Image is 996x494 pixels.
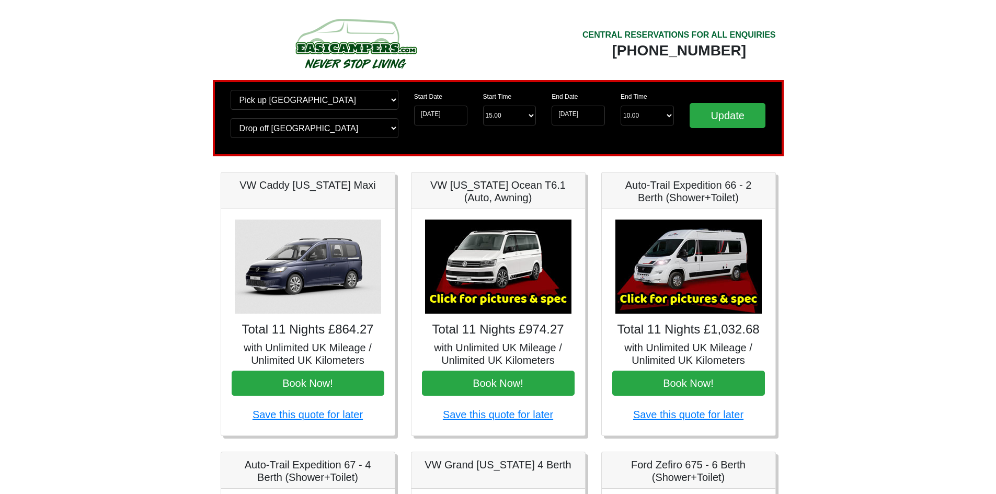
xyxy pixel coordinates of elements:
[552,92,578,101] label: End Date
[612,371,765,396] button: Book Now!
[422,371,575,396] button: Book Now!
[232,458,384,484] h5: Auto-Trail Expedition 67 - 4 Berth (Shower+Toilet)
[232,371,384,396] button: Book Now!
[612,179,765,204] h5: Auto-Trail Expedition 66 - 2 Berth (Shower+Toilet)
[256,15,455,72] img: campers-checkout-logo.png
[612,458,765,484] h5: Ford Zefiro 675 - 6 Berth (Shower+Toilet)
[690,103,766,128] input: Update
[232,341,384,366] h5: with Unlimited UK Mileage / Unlimited UK Kilometers
[422,179,575,204] h5: VW [US_STATE] Ocean T6.1 (Auto, Awning)
[235,220,381,314] img: VW Caddy California Maxi
[612,341,765,366] h5: with Unlimited UK Mileage / Unlimited UK Kilometers
[615,220,762,314] img: Auto-Trail Expedition 66 - 2 Berth (Shower+Toilet)
[612,322,765,337] h4: Total 11 Nights £1,032.68
[414,92,442,101] label: Start Date
[422,341,575,366] h5: with Unlimited UK Mileage / Unlimited UK Kilometers
[483,92,512,101] label: Start Time
[425,220,571,314] img: VW California Ocean T6.1 (Auto, Awning)
[422,458,575,471] h5: VW Grand [US_STATE] 4 Berth
[422,322,575,337] h4: Total 11 Nights £974.27
[582,41,776,60] div: [PHONE_NUMBER]
[633,409,743,420] a: Save this quote for later
[414,106,467,125] input: Start Date
[253,409,363,420] a: Save this quote for later
[443,409,553,420] a: Save this quote for later
[232,322,384,337] h4: Total 11 Nights £864.27
[552,106,605,125] input: Return Date
[232,179,384,191] h5: VW Caddy [US_STATE] Maxi
[621,92,647,101] label: End Time
[582,29,776,41] div: CENTRAL RESERVATIONS FOR ALL ENQUIRIES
